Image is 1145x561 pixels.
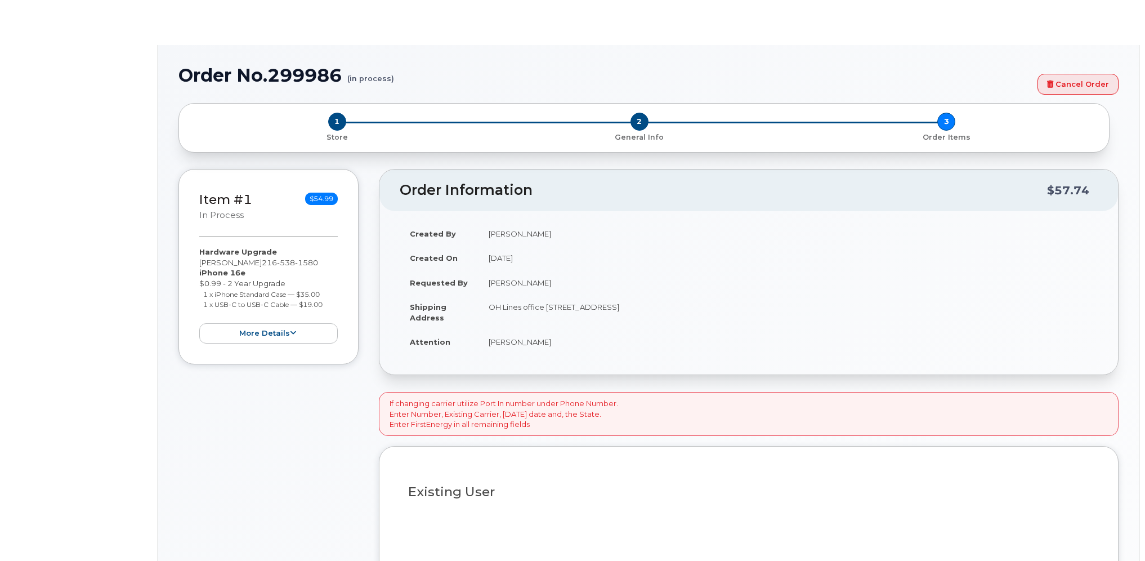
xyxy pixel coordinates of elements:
[410,302,446,322] strong: Shipping Address
[262,258,318,267] span: 216
[328,113,346,131] span: 1
[188,131,486,143] a: 1 Store
[199,192,252,207] a: Item #1
[199,323,338,344] button: more details
[410,229,456,238] strong: Created By
[486,131,793,143] a: 2 General Info
[203,290,320,299] small: 1 x iPhone Standard Case — $35.00
[1047,180,1089,201] div: $57.74
[478,221,1098,246] td: [PERSON_NAME]
[478,246,1098,270] td: [DATE]
[478,295,1098,330] td: OH Lines office [STREET_ADDRESS]
[400,182,1047,198] h2: Order Information
[478,330,1098,354] td: [PERSON_NAME]
[410,278,468,287] strong: Requested By
[630,113,648,131] span: 2
[199,210,244,220] small: in process
[193,132,481,143] p: Store
[178,65,1032,85] h1: Order No.299986
[410,337,450,346] strong: Attention
[490,132,788,143] p: General Info
[295,258,318,267] span: 1580
[203,300,323,309] small: 1 x USB-C to USB-C Cable — $19.00
[478,270,1098,295] td: [PERSON_NAME]
[347,65,394,83] small: (in process)
[390,398,618,430] p: If changing carrier utilize Port In number under Phone Number. Enter Number, Existing Carrier, [D...
[1037,74,1119,95] a: Cancel Order
[199,268,245,277] strong: iPhone 16e
[199,247,338,344] div: [PERSON_NAME] $0.99 - 2 Year Upgrade
[410,253,458,262] strong: Created On
[305,193,338,205] span: $54.99
[199,247,277,256] strong: Hardware Upgrade
[277,258,295,267] span: 538
[408,485,1089,499] h3: Existing User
